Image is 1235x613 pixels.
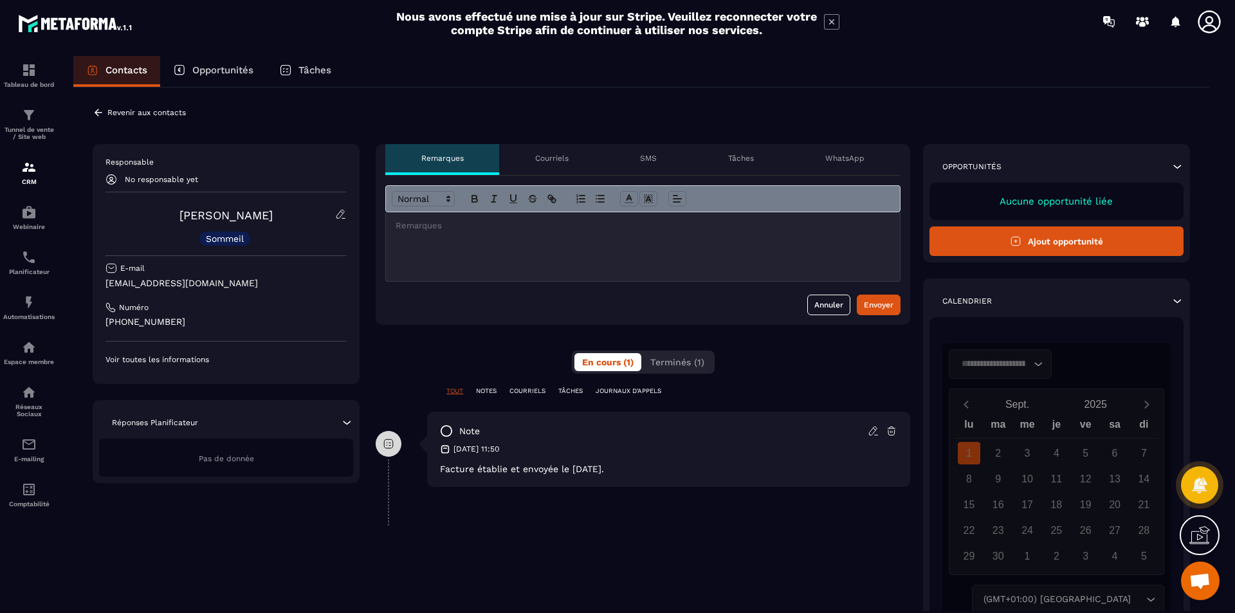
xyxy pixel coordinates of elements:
[3,268,55,275] p: Planificateur
[728,153,754,163] p: Tâches
[864,298,893,311] div: Envoyer
[266,56,344,87] a: Tâches
[535,153,569,163] p: Courriels
[160,56,266,87] a: Opportunités
[21,62,37,78] img: formation
[476,387,497,396] p: NOTES
[558,387,583,396] p: TÂCHES
[582,357,634,367] span: En cours (1)
[3,150,55,195] a: formationformationCRM
[105,157,347,167] p: Responsable
[21,437,37,452] img: email
[857,295,901,315] button: Envoyer
[1181,562,1220,600] a: Ouvrir le chat
[192,64,253,76] p: Opportunités
[3,195,55,240] a: automationsautomationsWebinaire
[105,64,147,76] p: Contacts
[3,285,55,330] a: automationsautomationsAutomatisations
[942,296,992,306] p: Calendrier
[3,375,55,427] a: social-networksocial-networkRéseaux Sociaux
[3,500,55,508] p: Comptabilité
[21,295,37,310] img: automations
[3,330,55,375] a: automationsautomationsEspace membre
[650,357,704,367] span: Terminés (1)
[421,153,464,163] p: Remarques
[105,354,347,365] p: Voir toutes les informations
[446,387,463,396] p: TOUT
[298,64,331,76] p: Tâches
[453,444,499,454] p: [DATE] 11:50
[105,277,347,289] p: [EMAIL_ADDRESS][DOMAIN_NAME]
[3,403,55,417] p: Réseaux Sociaux
[179,208,273,222] a: [PERSON_NAME]
[3,81,55,88] p: Tableau de bord
[942,196,1171,207] p: Aucune opportunité liée
[509,387,545,396] p: COURRIELS
[807,295,850,315] button: Annuler
[105,316,347,328] p: [PHONE_NUMBER]
[21,482,37,497] img: accountant
[21,205,37,220] img: automations
[21,160,37,175] img: formation
[929,226,1184,256] button: Ajout opportunité
[3,223,55,230] p: Webinaire
[942,161,1002,172] p: Opportunités
[574,353,641,371] button: En cours (1)
[18,12,134,35] img: logo
[125,175,198,184] p: No responsable yet
[3,472,55,517] a: accountantaccountantComptabilité
[440,464,897,474] p: Facture établie et envoyée le [DATE].
[3,53,55,98] a: formationformationTableau de bord
[825,153,864,163] p: WhatsApp
[596,387,661,396] p: JOURNAUX D'APPELS
[643,353,712,371] button: Terminés (1)
[3,240,55,285] a: schedulerschedulerPlanificateur
[396,10,818,37] h2: Nous avons effectué une mise à jour sur Stripe. Veuillez reconnecter votre compte Stripe afin de ...
[3,358,55,365] p: Espace membre
[3,126,55,140] p: Tunnel de vente / Site web
[3,455,55,462] p: E-mailing
[73,56,160,87] a: Contacts
[3,313,55,320] p: Automatisations
[21,107,37,123] img: formation
[459,425,480,437] p: note
[3,98,55,150] a: formationformationTunnel de vente / Site web
[3,178,55,185] p: CRM
[107,108,186,117] p: Revenir aux contacts
[199,454,254,463] span: Pas de donnée
[3,427,55,472] a: emailemailE-mailing
[120,263,145,273] p: E-mail
[21,340,37,355] img: automations
[640,153,657,163] p: SMS
[206,234,244,243] p: Sommeil
[119,302,149,313] p: Numéro
[21,385,37,400] img: social-network
[21,250,37,265] img: scheduler
[112,417,198,428] p: Réponses Planificateur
